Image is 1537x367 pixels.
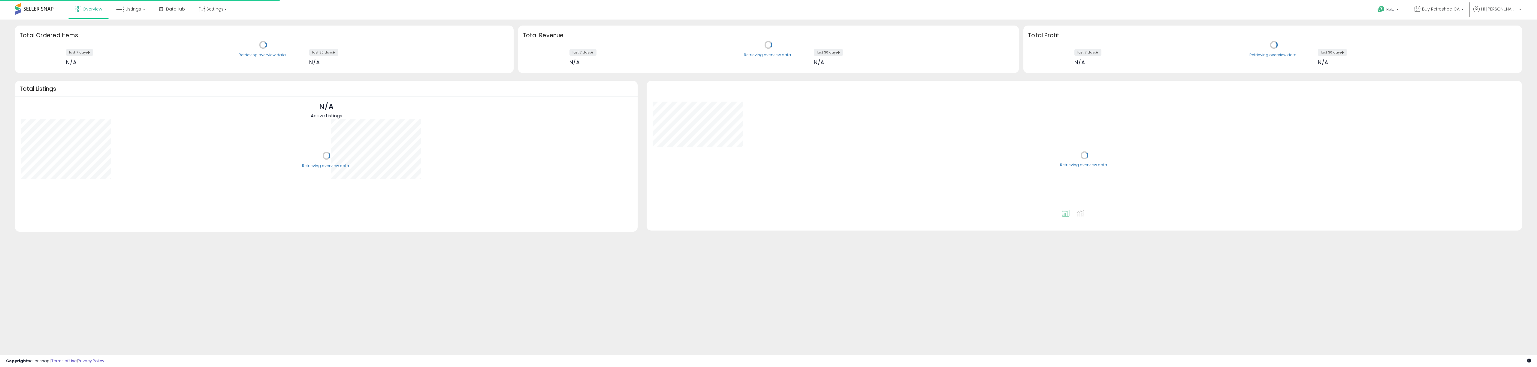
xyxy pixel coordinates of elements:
[1373,1,1405,20] a: Help
[1249,52,1298,58] div: Retrieving overview data..
[1422,6,1460,12] span: Buy Refreshed CA
[1060,163,1109,168] div: Retrieving overview data..
[744,52,793,58] div: Retrieving overview data..
[125,6,141,12] span: Listings
[1481,6,1517,12] span: Hi [PERSON_NAME]
[83,6,102,12] span: Overview
[302,163,351,169] div: Retrieving overview data..
[1377,5,1385,13] i: Get Help
[239,52,288,58] div: Retrieving overview data..
[166,6,185,12] span: DataHub
[1473,6,1521,20] a: Hi [PERSON_NAME]
[1386,7,1394,12] span: Help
